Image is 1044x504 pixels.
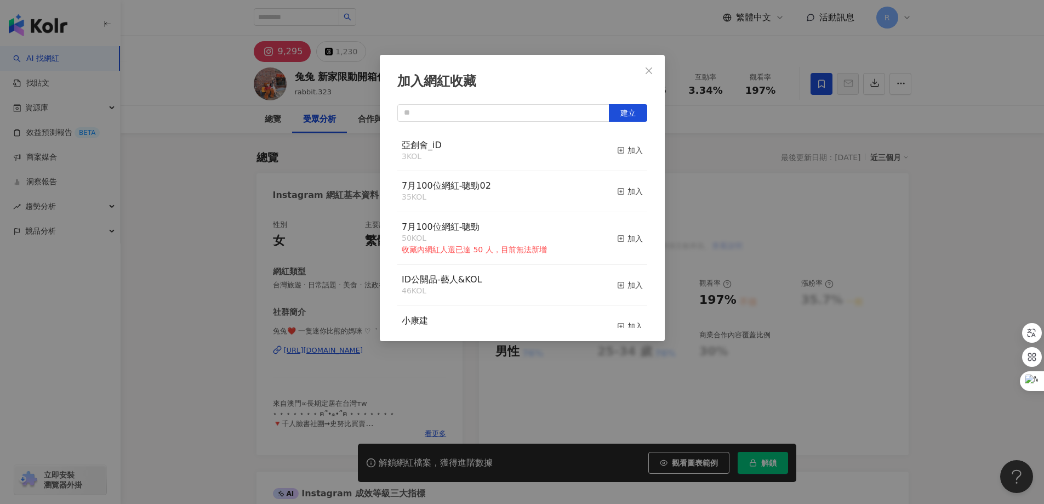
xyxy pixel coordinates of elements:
[617,139,643,162] button: 加入
[402,192,491,203] div: 35 KOL
[617,274,643,297] button: 加入
[402,286,482,297] div: 46 KOL
[402,233,547,244] div: 50 KOL
[617,279,643,291] div: 加入
[617,185,643,197] div: 加入
[402,141,442,150] a: 亞創會_iD
[402,140,442,150] span: 亞創會_iD
[402,315,428,326] span: 小康建
[638,60,660,82] button: Close
[402,182,491,190] a: 7月100位網紅-聰勁02
[617,320,643,332] div: 加入
[620,109,636,117] span: 建立
[402,245,547,254] span: 收藏內網紅人選已達 50 人，目前無法新增
[402,222,480,232] span: 7月100位網紅-聰勁
[617,221,643,256] button: 加入
[402,316,428,325] a: 小康建
[617,144,643,156] div: 加入
[402,275,482,284] a: ID公關品-藝人&KOL
[644,66,653,75] span: close
[617,233,643,245] div: 加入
[402,327,428,338] div: 5 KOL
[402,274,482,285] span: ID公關品-藝人&KOL
[402,180,491,191] span: 7月100位網紅-聰勁02
[402,223,480,231] a: 7月100位網紅-聰勁
[397,72,647,91] div: 加入網紅收藏
[617,180,643,203] button: 加入
[617,315,643,338] button: 加入
[609,104,647,122] button: 建立
[402,151,442,162] div: 3 KOL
